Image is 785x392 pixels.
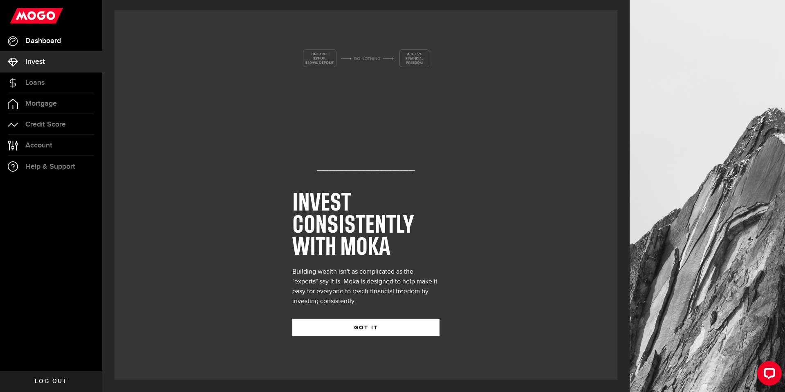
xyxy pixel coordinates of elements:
button: GOT IT [292,319,440,336]
h1: INVEST CONSISTENTLY WITH MOKA [292,193,440,259]
span: Mortgage [25,100,57,107]
span: Dashboard [25,37,61,45]
span: Account [25,142,52,149]
iframe: LiveChat chat widget [751,358,785,392]
div: Building wealth isn't as complicated as the "experts" say it is. Moka is designed to help make it... [292,267,440,306]
span: Log out [35,378,67,384]
span: Credit Score [25,121,66,128]
span: Help & Support [25,163,75,170]
span: Loans [25,79,45,86]
span: Invest [25,58,45,66]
